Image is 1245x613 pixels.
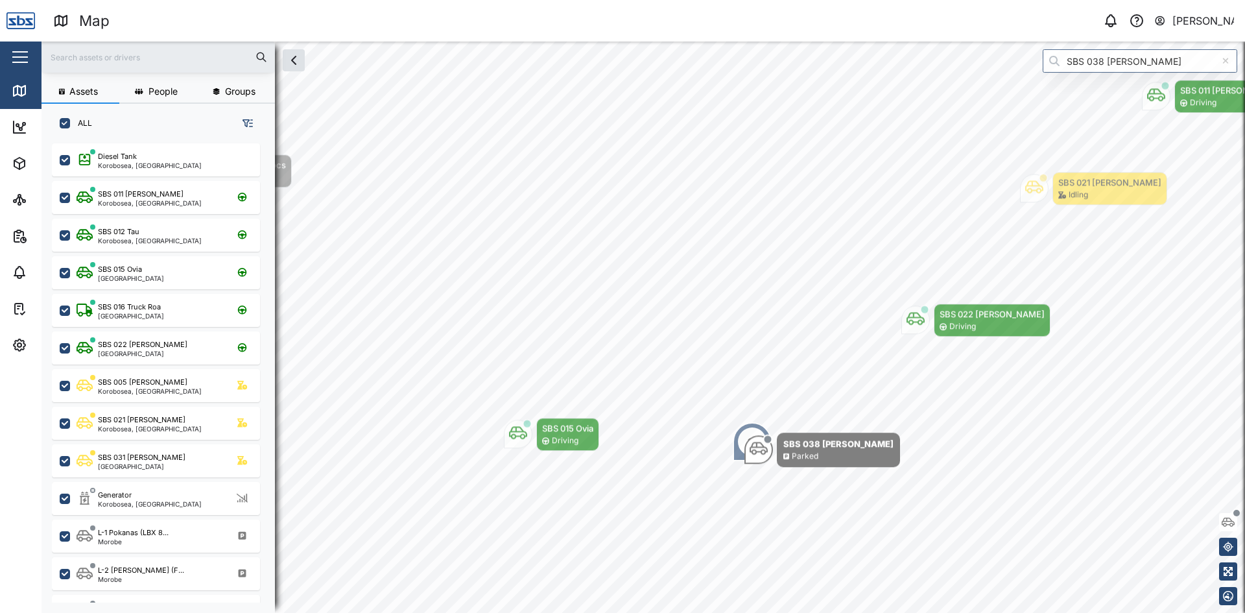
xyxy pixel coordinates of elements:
[34,156,74,171] div: Assets
[98,452,185,463] div: SBS 031 [PERSON_NAME]
[783,437,894,450] div: SBS 038 [PERSON_NAME]
[98,226,139,237] div: SBS 012 Tau
[98,426,202,432] div: Korobosea, [GEOGRAPHIC_DATA]
[79,10,110,32] div: Map
[34,84,63,98] div: Map
[41,42,1245,613] canvas: Map
[69,87,98,96] span: Assets
[98,313,164,319] div: [GEOGRAPHIC_DATA]
[744,433,900,467] div: Map marker
[98,415,185,426] div: SBS 021 [PERSON_NAME]
[34,338,80,352] div: Settings
[34,193,65,207] div: Sites
[733,422,772,461] div: Map marker
[792,450,818,463] div: Parked
[98,275,164,282] div: [GEOGRAPHIC_DATA]
[34,265,74,280] div: Alarms
[901,304,1050,337] div: Map marker
[949,320,976,333] div: Driving
[98,264,142,275] div: SBS 015 Ovia
[98,350,187,357] div: [GEOGRAPHIC_DATA]
[98,538,169,545] div: Morobe
[98,527,169,538] div: L-1 Pokanas (LBX 8...
[98,237,202,244] div: Korobosea, [GEOGRAPHIC_DATA]
[1172,13,1235,29] div: [PERSON_NAME]
[98,501,202,507] div: Korobosea, [GEOGRAPHIC_DATA]
[1043,49,1237,73] input: Search by People, Asset, Geozone or Place
[1069,189,1088,201] div: Idling
[98,162,202,169] div: Korobosea, [GEOGRAPHIC_DATA]
[34,229,78,243] div: Reports
[49,47,267,67] input: Search assets or drivers
[98,377,187,388] div: SBS 005 [PERSON_NAME]
[552,435,578,447] div: Driving
[98,339,187,350] div: SBS 022 [PERSON_NAME]
[98,388,202,394] div: Korobosea, [GEOGRAPHIC_DATA]
[1020,172,1167,205] div: Map marker
[52,139,274,603] div: grid
[542,422,593,435] div: SBS 015 Ovia
[1154,12,1235,30] button: [PERSON_NAME]
[34,120,92,134] div: Dashboard
[98,200,202,206] div: Korobosea, [GEOGRAPHIC_DATA]
[6,6,35,35] img: Main Logo
[1058,176,1161,189] div: SBS 021 [PERSON_NAME]
[34,302,69,316] div: Tasks
[1190,97,1216,109] div: Driving
[940,307,1045,320] div: SBS 022 [PERSON_NAME]
[98,490,132,501] div: Generator
[148,87,178,96] span: People
[98,151,137,162] div: Diesel Tank
[98,302,161,313] div: SBS 016 Truck Roa
[70,118,92,128] label: ALL
[98,565,184,576] div: L-2 [PERSON_NAME] (F...
[98,463,185,470] div: [GEOGRAPHIC_DATA]
[98,576,184,583] div: Morobe
[225,87,255,96] span: Groups
[98,189,184,200] div: SBS 011 [PERSON_NAME]
[504,418,599,451] div: Map marker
